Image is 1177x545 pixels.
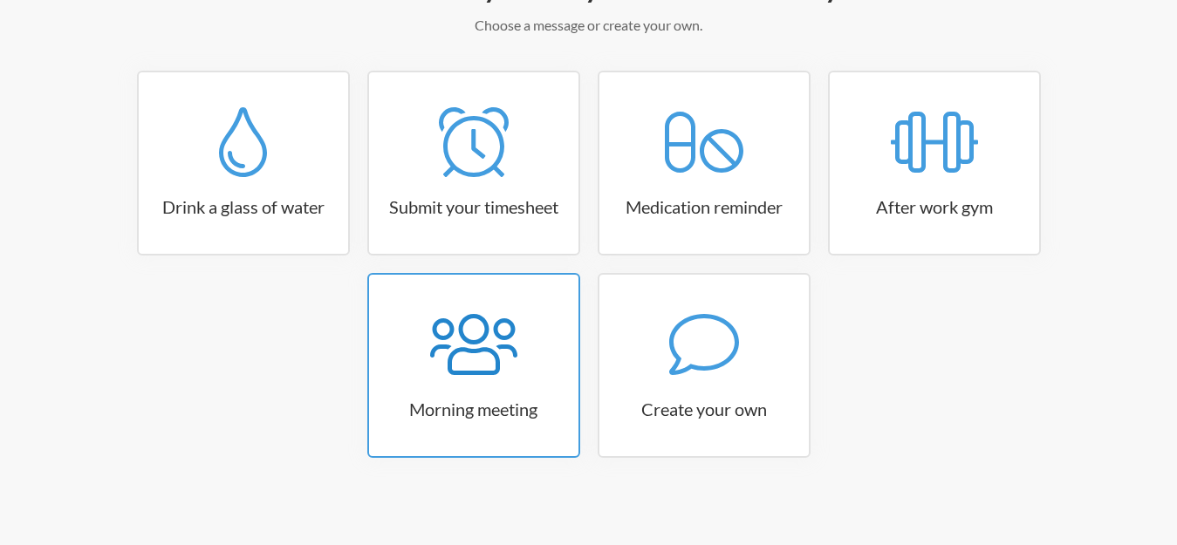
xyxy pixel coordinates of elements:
h3: Medication reminder [599,194,809,219]
h3: Create your own [599,397,809,421]
h3: Submit your timesheet [369,194,578,219]
h3: Morning meeting [369,397,578,421]
h3: After work gym [830,194,1039,219]
p: Choose a message or create your own. [83,15,1095,36]
h3: Drink a glass of water [139,194,348,219]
